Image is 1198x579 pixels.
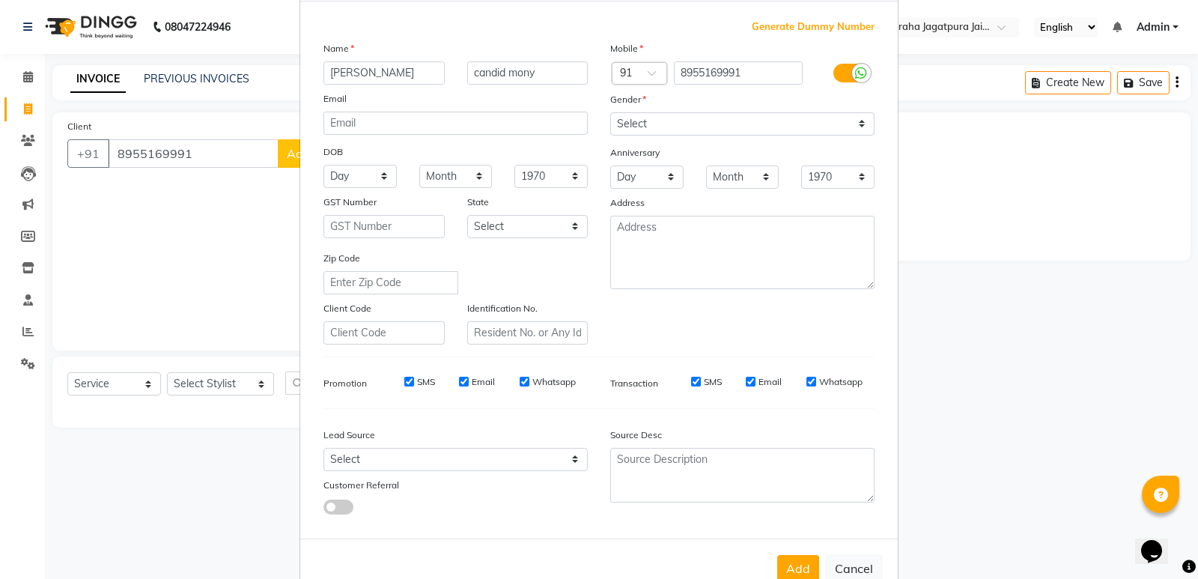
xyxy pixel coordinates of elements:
[323,145,343,159] label: DOB
[323,479,399,492] label: Customer Referral
[323,92,347,106] label: Email
[758,375,782,389] label: Email
[1135,519,1183,564] iframe: chat widget
[674,61,803,85] input: Mobile
[467,302,538,315] label: Identification No.
[417,375,435,389] label: SMS
[467,195,489,209] label: State
[610,93,646,106] label: Gender
[610,377,658,390] label: Transaction
[323,61,445,85] input: First Name
[323,321,445,345] input: Client Code
[323,215,445,238] input: GST Number
[323,377,367,390] label: Promotion
[610,146,660,160] label: Anniversary
[819,375,863,389] label: Whatsapp
[610,196,645,210] label: Address
[610,42,643,55] label: Mobile
[323,112,588,135] input: Email
[323,271,458,294] input: Enter Zip Code
[323,252,360,265] label: Zip Code
[323,302,371,315] label: Client Code
[467,321,589,345] input: Resident No. or Any Id
[532,375,576,389] label: Whatsapp
[323,42,354,55] label: Name
[323,428,375,442] label: Lead Source
[323,195,377,209] label: GST Number
[752,19,875,34] span: Generate Dummy Number
[610,428,662,442] label: Source Desc
[472,375,495,389] label: Email
[704,375,722,389] label: SMS
[467,61,589,85] input: Last Name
